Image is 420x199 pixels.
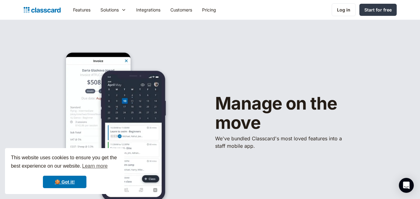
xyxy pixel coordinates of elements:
[215,94,377,132] h1: Manage on the move
[131,3,165,17] a: Integrations
[81,161,108,171] a: learn more about cookies
[5,148,124,194] div: cookieconsent
[197,3,221,17] a: Pricing
[100,7,119,13] div: Solutions
[43,176,86,188] a: dismiss cookie message
[11,154,118,171] span: This website uses cookies to ensure you get the best experience on our website.
[95,3,131,17] div: Solutions
[165,3,197,17] a: Customers
[332,3,356,16] a: Log in
[399,178,414,193] div: Open Intercom Messenger
[359,4,397,16] a: Start for free
[68,3,95,17] a: Features
[24,6,61,14] a: Logo
[364,7,392,13] div: Start for free
[215,135,346,150] p: We've bundled ​Classcard's most loved features into a staff mobile app.
[337,7,350,13] div: Log in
